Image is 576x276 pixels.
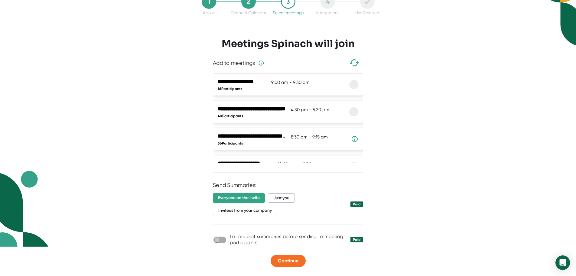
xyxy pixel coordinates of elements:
span: Invitees from your company [213,206,277,215]
span: 10:00 am - 10:30 am [278,161,320,167]
div: Add to meetings [213,60,255,67]
div: Paid [353,202,361,206]
span: Just you [268,193,295,203]
div: Integrations [316,10,339,15]
div: Let me edit summaries before sending to meeting participants [230,234,346,246]
div: Select meetings [273,10,304,15]
span: 4:30 pm - 5:20 pm [291,107,329,112]
div: Use Spinach [355,10,379,15]
button: Continue [271,255,306,267]
span: 16 Participants [218,87,242,91]
span: 9:00 am - 9:30 am [271,80,310,85]
span: 8:30 am - 9:15 am [291,134,328,140]
h3: Meetings Spinach will join [222,38,355,49]
span: 56 Participants [218,141,243,145]
div: Send Summaries: [213,182,363,189]
span: Everyone on the invite [213,193,265,203]
div: Open Intercom Messenger [555,255,570,270]
div: Connect Calendar [231,10,266,15]
span: 40 Participants [218,114,243,118]
span: Continue [278,258,298,264]
div: Paid [353,238,361,242]
div: About [203,10,215,15]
